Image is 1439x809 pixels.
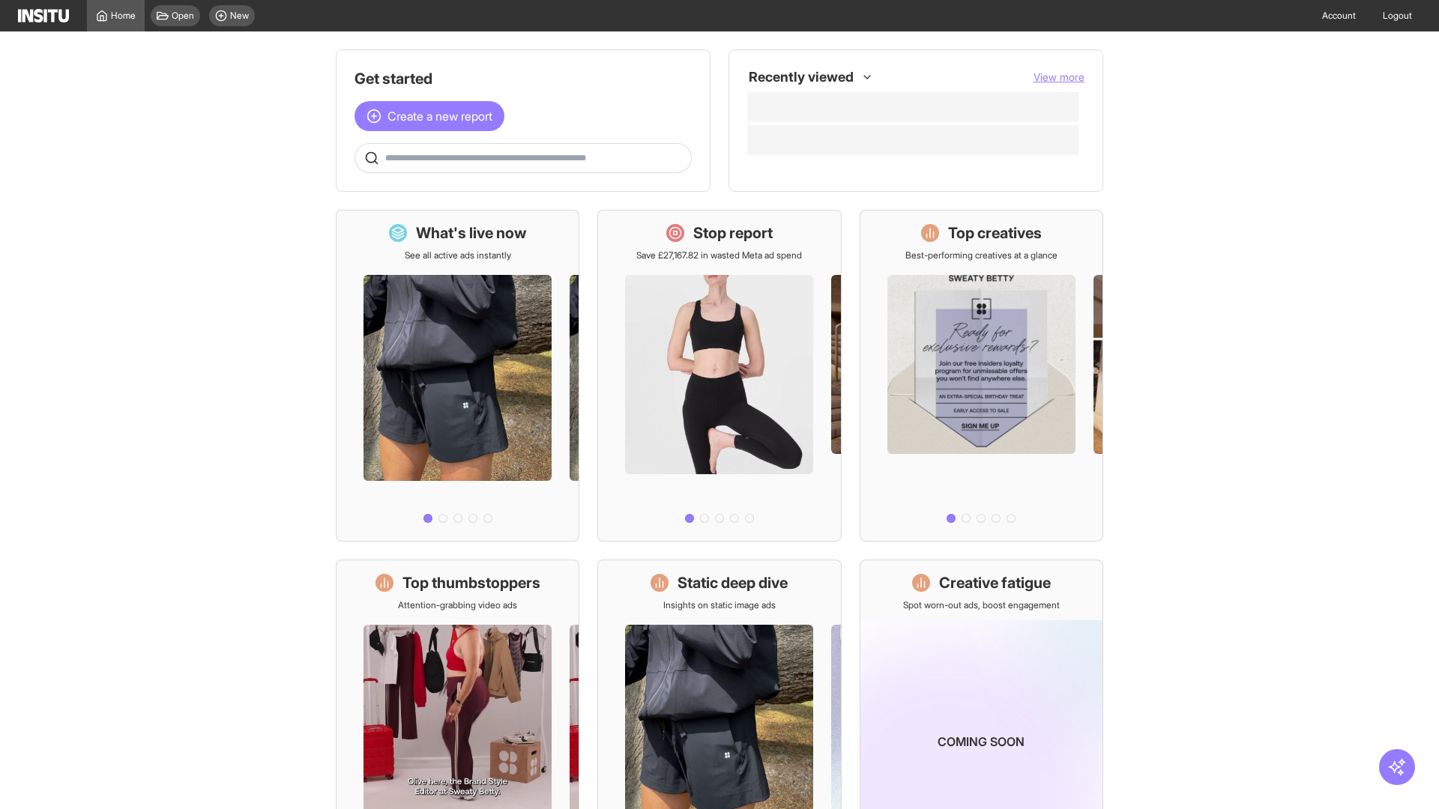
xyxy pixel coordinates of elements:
h1: Stop report [693,222,773,243]
h1: What's live now [416,222,527,243]
span: Create a new report [387,107,492,125]
span: View more [1034,70,1084,83]
span: Open [172,10,194,22]
img: Logo [18,9,69,22]
span: New [230,10,249,22]
p: See all active ads instantly [405,249,511,261]
a: What's live nowSee all active ads instantly [336,210,579,542]
p: Insights on static image ads [663,599,776,611]
h1: Static deep dive [678,572,788,593]
p: Save £27,167.82 in wasted Meta ad spend [636,249,802,261]
h1: Top creatives [948,222,1042,243]
h1: Get started [355,68,692,89]
p: Best-performing creatives at a glance [905,249,1058,261]
h1: Top thumbstoppers [402,572,540,593]
button: View more [1034,70,1084,85]
p: Attention-grabbing video ads [398,599,517,611]
a: Top creativesBest-performing creatives at a glance [860,210,1103,542]
span: Home [111,10,136,22]
button: Create a new report [355,101,504,131]
a: Stop reportSave £27,167.82 in wasted Meta ad spend [597,210,841,542]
